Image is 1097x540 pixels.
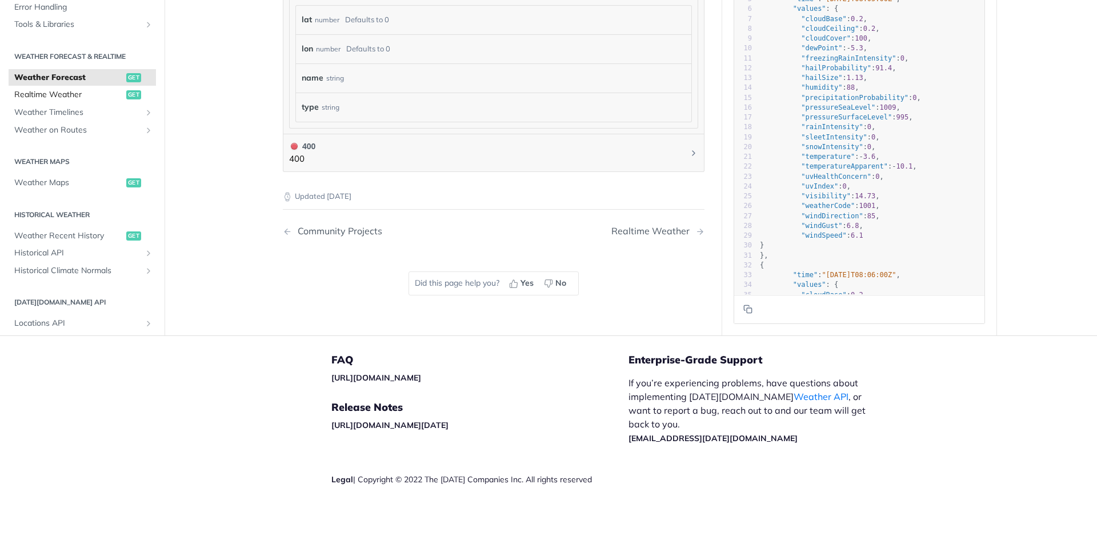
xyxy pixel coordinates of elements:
div: number [316,41,341,57]
div: 12 [734,63,752,73]
span: : , [760,133,880,141]
span: 88 [847,83,855,91]
span: "hailProbability" [801,63,871,71]
span: 1001 [859,202,875,210]
h2: Weather Maps [9,157,156,167]
h5: Enterprise-Grade Support [628,353,896,367]
span: 85 [867,211,875,219]
span: : , [760,162,917,170]
span: Historical Climate Normals [14,265,141,276]
span: "temperature" [801,153,855,161]
span: : , [760,93,921,101]
span: 5.3 [851,44,863,52]
span: "windSpeed" [801,231,846,239]
div: 21 [734,152,752,162]
span: "hailSize" [801,74,842,82]
div: 400 [289,140,315,153]
div: 16 [734,102,752,112]
span: 0 [900,54,904,62]
span: : , [760,24,880,32]
span: 6.8 [847,221,859,229]
div: 6 [734,4,752,14]
div: 7 [734,14,752,23]
div: 25 [734,191,752,201]
button: Show subpages for Weather on Routes [144,125,153,134]
span: : , [760,202,880,210]
button: Show subpages for Historical API [144,249,153,258]
span: "values" [793,5,826,13]
span: Weather Forecast [14,71,123,83]
div: 22 [734,162,752,171]
div: 31 [734,250,752,260]
span: Locations API [14,318,141,329]
h5: FAQ [331,353,628,367]
span: "windGust" [801,221,842,229]
div: 17 [734,113,752,122]
span: "freezingRainIntensity" [801,54,896,62]
label: lat [302,11,312,28]
span: "values" [793,281,826,289]
a: Realtime Weatherget [9,86,156,103]
div: 30 [734,241,752,250]
a: Historical APIShow subpages for Historical API [9,245,156,262]
span: 0 [867,142,871,150]
span: 0 [871,133,875,141]
div: 11 [734,53,752,63]
a: Previous Page: Community Projects [283,226,463,237]
span: : [760,231,863,239]
a: Weather Recent Historyget [9,227,156,244]
span: "cloudCover" [801,34,851,42]
a: Weather TimelinesShow subpages for Weather Timelines [9,104,156,121]
div: 15 [734,93,752,102]
a: Insights APIShow subpages for Insights API [9,332,156,349]
div: Defaults to 0 [345,11,389,28]
button: Show subpages for Weather Timelines [144,108,153,117]
span: Historical API [14,247,141,259]
div: 24 [734,181,752,191]
a: Weather API [794,391,848,402]
span: Weather Recent History [14,230,123,241]
div: 32 [734,260,752,270]
p: Updated [DATE] [283,191,704,202]
a: [EMAIL_ADDRESS][DATE][DOMAIN_NAME] [628,433,798,443]
span: "precipitationProbability" [801,93,908,101]
span: : , [760,211,880,219]
span: 3.6 [863,153,876,161]
h5: Release Notes [331,401,628,414]
span: Tools & Libraries [14,19,141,30]
span: Realtime Weather [14,89,123,101]
span: : , [760,83,859,91]
div: 23 [734,171,752,181]
span: 1.13 [847,74,863,82]
button: Show subpages for Tools & Libraries [144,20,153,29]
div: 10 [734,43,752,53]
div: 13 [734,73,752,83]
span: "weatherCode" [801,202,855,210]
span: "pressureSeaLevel" [801,103,875,111]
span: "sleetIntensity" [801,133,867,141]
span: "time" [793,271,818,279]
button: Show subpages for Historical Climate Normals [144,266,153,275]
span: : { [760,5,838,13]
span: 0 [843,182,847,190]
a: Historical Climate NormalsShow subpages for Historical Climate Normals [9,262,156,279]
span: : , [760,221,863,229]
span: : , [760,182,851,190]
span: 0 [875,172,879,180]
span: 6.1 [851,231,863,239]
div: 35 [734,290,752,299]
svg: Chevron [689,149,698,158]
span: : , [760,271,900,279]
div: 14 [734,83,752,93]
span: : , [760,153,880,161]
span: : , [760,142,875,150]
div: 29 [734,231,752,241]
span: "visibility" [801,192,851,200]
div: Community Projects [292,226,382,237]
label: name [302,70,323,86]
span: get [126,90,141,99]
span: "humidity" [801,83,842,91]
h2: [DATE][DOMAIN_NAME] API [9,297,156,307]
div: 20 [734,142,752,151]
span: : , [760,290,867,298]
